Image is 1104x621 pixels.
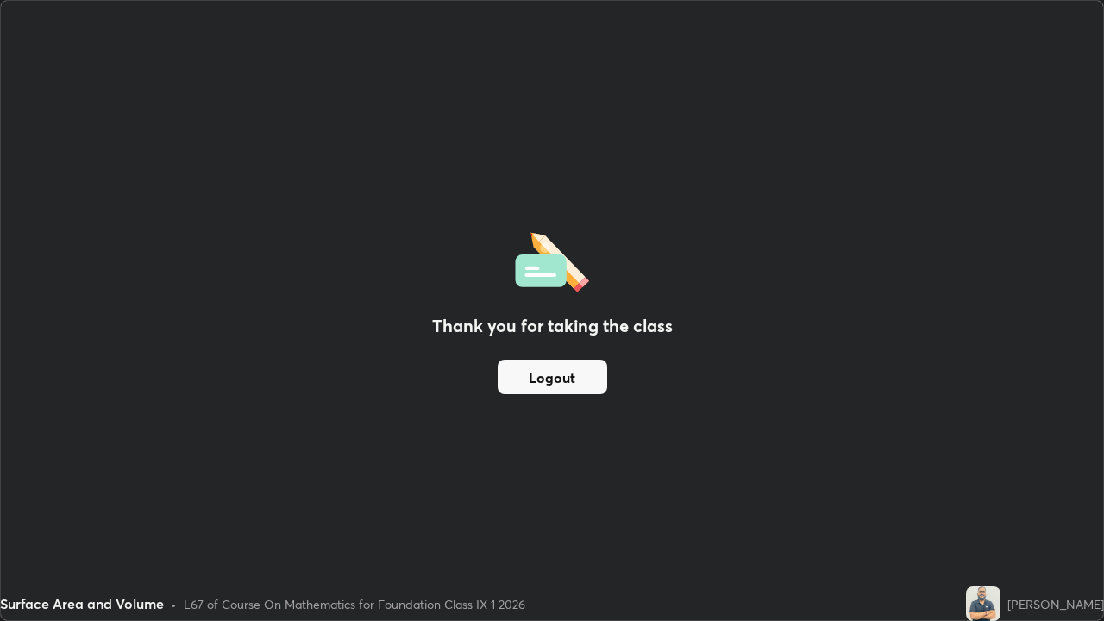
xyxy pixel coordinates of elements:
[498,360,607,394] button: Logout
[966,586,1000,621] img: 9b8ab9c298a44f67b042f8cf0c4a9eeb.jpg
[515,227,589,292] img: offlineFeedback.1438e8b3.svg
[1007,595,1104,613] div: [PERSON_NAME]
[184,595,525,613] div: L67 of Course On Mathematics for Foundation Class IX 1 2026
[432,313,673,339] h2: Thank you for taking the class
[171,595,177,613] div: •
